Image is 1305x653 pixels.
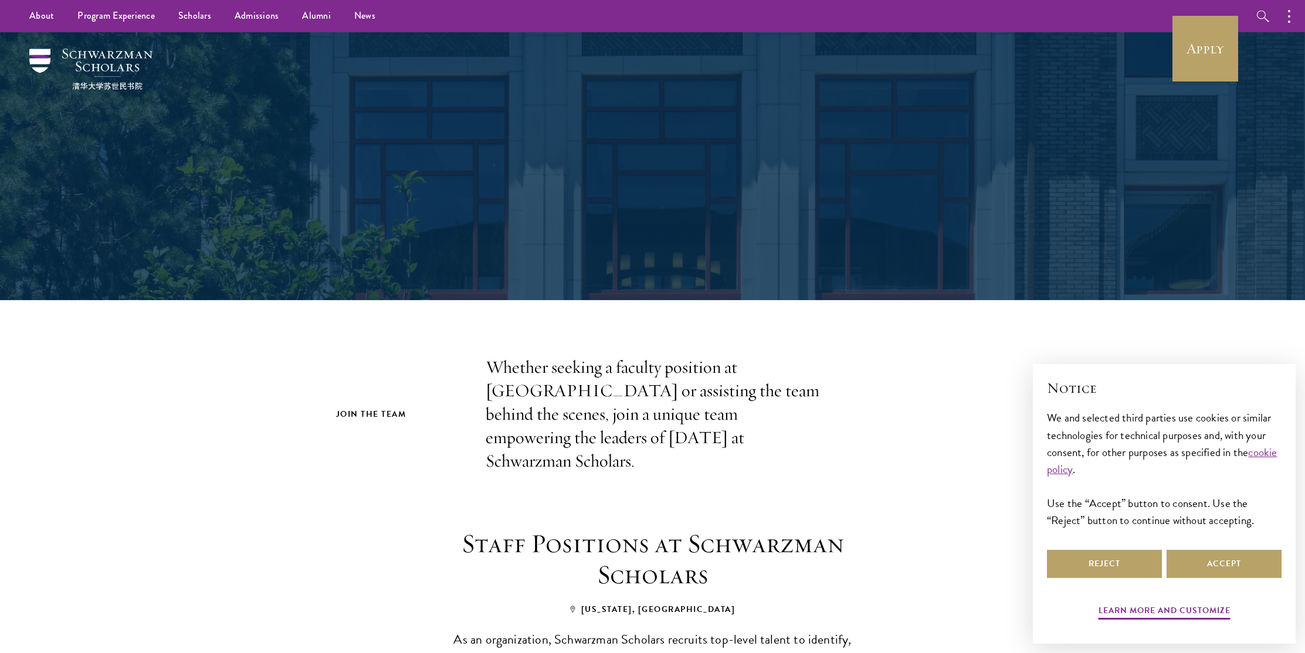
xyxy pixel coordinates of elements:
h2: Notice [1047,378,1282,398]
button: Learn more and customize [1099,603,1231,621]
h2: Join the Team [336,407,462,421]
a: Apply [1172,16,1238,81]
img: Schwarzman Scholars [29,49,152,90]
h3: Staff Positions at Schwarzman Scholars [436,528,870,590]
div: We and selected third parties use cookies or similar technologies for technical purposes and, wit... [1047,409,1282,528]
a: cookie policy [1047,444,1277,478]
button: Accept [1167,550,1282,578]
p: Whether seeking a faculty position at [GEOGRAPHIC_DATA] or assisting the team behind the scenes, ... [486,356,820,472]
span: [US_STATE], [GEOGRAPHIC_DATA] [570,603,735,615]
button: Reject [1047,550,1162,578]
